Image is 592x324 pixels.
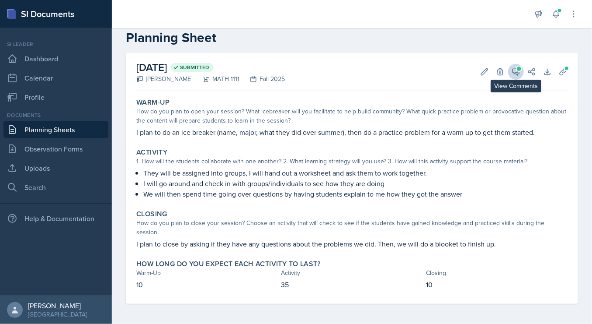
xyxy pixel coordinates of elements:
[3,140,108,158] a: Observation Forms
[136,218,568,237] div: How do you plan to close your session? Choose an activity that will check to see if the students ...
[136,239,568,249] p: I plan to close by asking if they have any questions about the problems we did. Then, we will do ...
[3,69,108,87] a: Calendar
[180,64,209,71] span: Submitted
[3,159,108,177] a: Uploads
[192,74,239,84] div: MATH 1111
[426,279,568,290] p: 10
[3,50,108,67] a: Dashboard
[136,127,568,137] p: I plan to do an ice breaker (name, major, what they did over summer), then do a practice problem ...
[239,74,285,84] div: Fall 2025
[3,179,108,196] a: Search
[136,74,192,84] div: [PERSON_NAME]
[136,107,568,125] div: How do you plan to open your session? What icebreaker will you facilitate to help build community...
[126,30,578,46] h2: Planning Sheet
[281,268,423,278] div: Activity
[136,268,278,278] div: Warm-Up
[136,98,170,107] label: Warm-Up
[136,279,278,290] p: 10
[136,210,167,218] label: Closing
[136,148,167,157] label: Activity
[28,310,87,319] div: [GEOGRAPHIC_DATA]
[281,279,423,290] p: 35
[136,157,568,166] div: 1. How will the students collaborate with one another? 2. What learning strategy will you use? 3....
[426,268,568,278] div: Closing
[143,168,568,178] p: They will be assigned into groups, I will hand out a worksheet and ask them to work together.
[28,301,87,310] div: [PERSON_NAME]
[3,111,108,119] div: Documents
[3,121,108,138] a: Planning Sheets
[3,210,108,227] div: Help & Documentation
[143,178,568,189] p: I will go around and check in with groups/individuals to see how they are doing
[136,60,285,75] h2: [DATE]
[508,64,524,80] button: View Comments
[3,88,108,106] a: Profile
[3,40,108,48] div: Si leader
[143,189,568,199] p: We will then spend time going over questions by having students explain to me how they got the an...
[136,260,321,268] label: How long do you expect each activity to last?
